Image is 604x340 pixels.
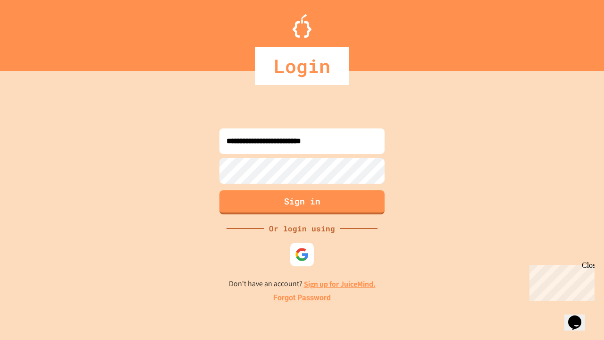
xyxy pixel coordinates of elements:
iframe: chat widget [564,302,595,331]
a: Forgot Password [273,292,331,304]
a: Sign up for JuiceMind. [304,279,376,289]
div: Or login using [264,223,340,234]
div: Login [255,47,349,85]
button: Sign in [219,190,385,214]
iframe: chat widget [526,261,595,301]
p: Don't have an account? [229,278,376,290]
img: google-icon.svg [295,247,309,262]
img: Logo.svg [293,14,311,38]
div: Chat with us now!Close [4,4,65,60]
